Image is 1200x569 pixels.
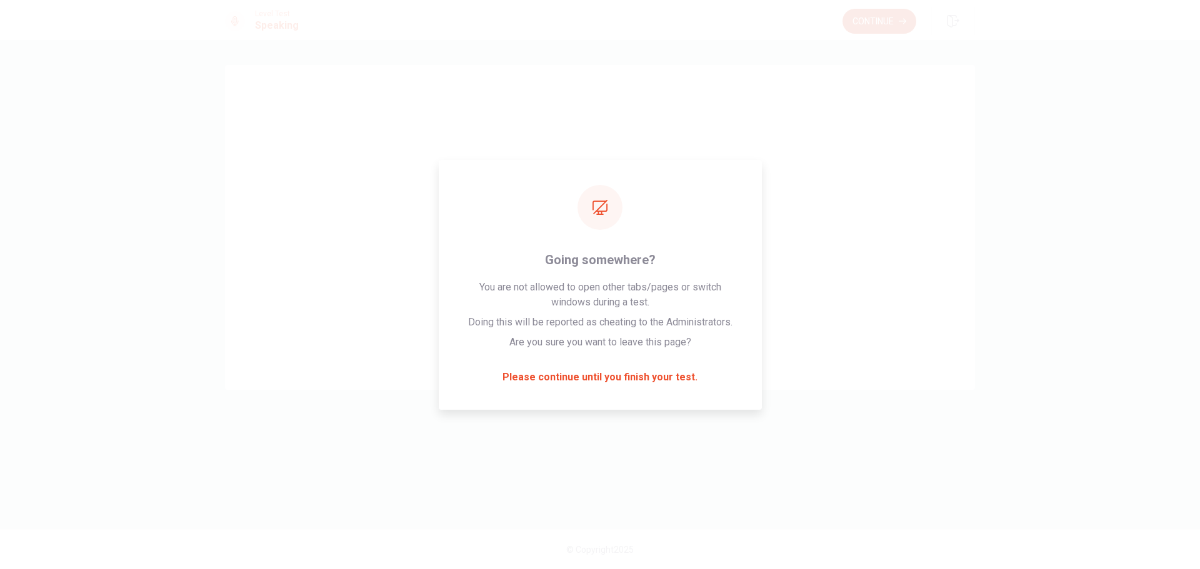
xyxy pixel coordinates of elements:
h1: Speaking [255,18,299,33]
span: © Copyright 2025 [566,545,634,555]
span: Click on continue to move on. [462,265,738,280]
span: You have seen all of the questions in the Speaking section [462,240,738,255]
span: Level Test [255,9,299,18]
button: Continue [842,9,916,34]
